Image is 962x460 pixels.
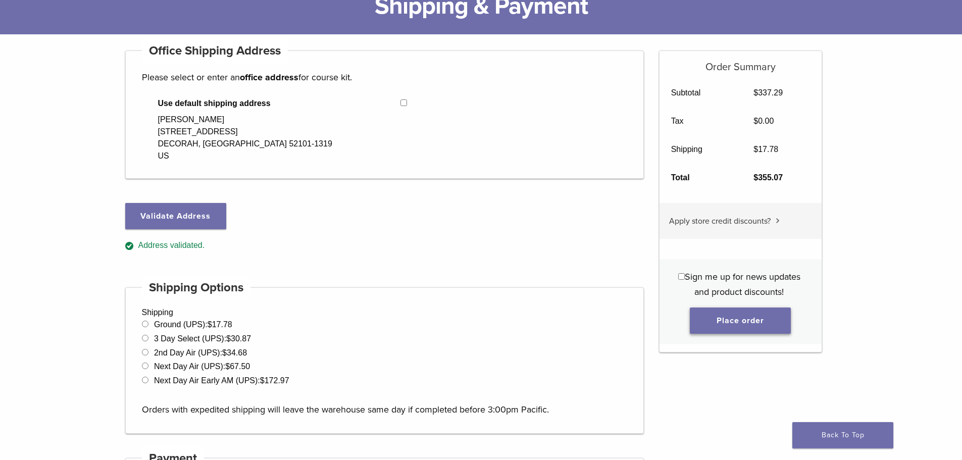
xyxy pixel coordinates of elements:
[690,308,791,334] button: Place order
[154,376,289,385] label: Next Day Air Early AM (UPS):
[660,164,742,192] th: Total
[154,348,247,357] label: 2nd Day Air (UPS):
[753,88,783,97] bdi: 337.29
[260,376,265,385] span: $
[685,271,800,297] span: Sign me up for news updates and product discounts!
[753,117,758,125] span: $
[753,88,758,97] span: $
[753,117,774,125] bdi: 0.00
[142,276,251,300] h4: Shipping Options
[753,145,758,154] span: $
[660,79,742,107] th: Subtotal
[125,239,644,252] div: Address validated.
[208,320,212,329] span: $
[753,173,758,182] span: $
[226,334,251,343] bdi: 30.87
[660,51,822,73] h5: Order Summary
[142,39,288,63] h4: Office Shipping Address
[753,145,778,154] bdi: 17.78
[225,362,230,371] span: $
[669,216,771,226] span: Apply store credit discounts?
[154,362,250,371] label: Next Day Air (UPS):
[125,287,644,434] div: Shipping
[226,334,231,343] span: $
[158,97,401,110] span: Use default shipping address
[142,387,628,417] p: Orders with expedited shipping will leave the warehouse same day if completed before 3:00pm Pacific.
[154,320,232,329] label: Ground (UPS):
[792,422,893,448] a: Back To Top
[660,107,742,135] th: Tax
[776,218,780,223] img: caret.svg
[660,135,742,164] th: Shipping
[240,72,298,83] strong: office address
[222,348,247,357] bdi: 34.68
[142,70,628,85] p: Please select or enter an for course kit.
[225,362,250,371] bdi: 67.50
[222,348,227,357] span: $
[125,203,226,229] button: Validate Address
[208,320,232,329] bdi: 17.78
[154,334,251,343] label: 3 Day Select (UPS):
[260,376,289,385] bdi: 172.97
[158,114,332,162] div: [PERSON_NAME] [STREET_ADDRESS] DECORAH, [GEOGRAPHIC_DATA] 52101-1319 US
[678,273,685,280] input: Sign me up for news updates and product discounts!
[753,173,783,182] bdi: 355.07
